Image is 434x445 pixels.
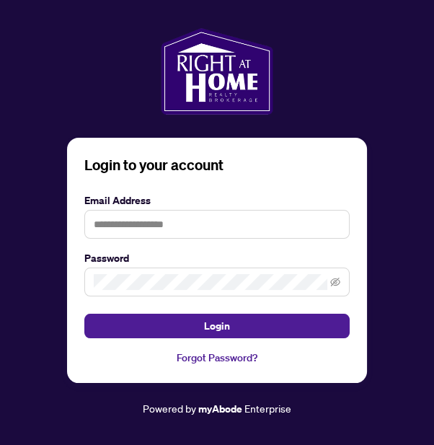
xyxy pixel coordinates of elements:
span: Powered by [143,402,196,415]
label: Email Address [84,193,350,208]
button: Login [84,314,350,338]
span: eye-invisible [330,277,340,287]
span: Login [204,314,230,338]
h3: Login to your account [84,155,350,175]
span: Enterprise [244,402,291,415]
a: Forgot Password? [84,350,350,366]
a: myAbode [198,401,242,417]
img: ma-logo [161,28,273,115]
label: Password [84,250,350,266]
